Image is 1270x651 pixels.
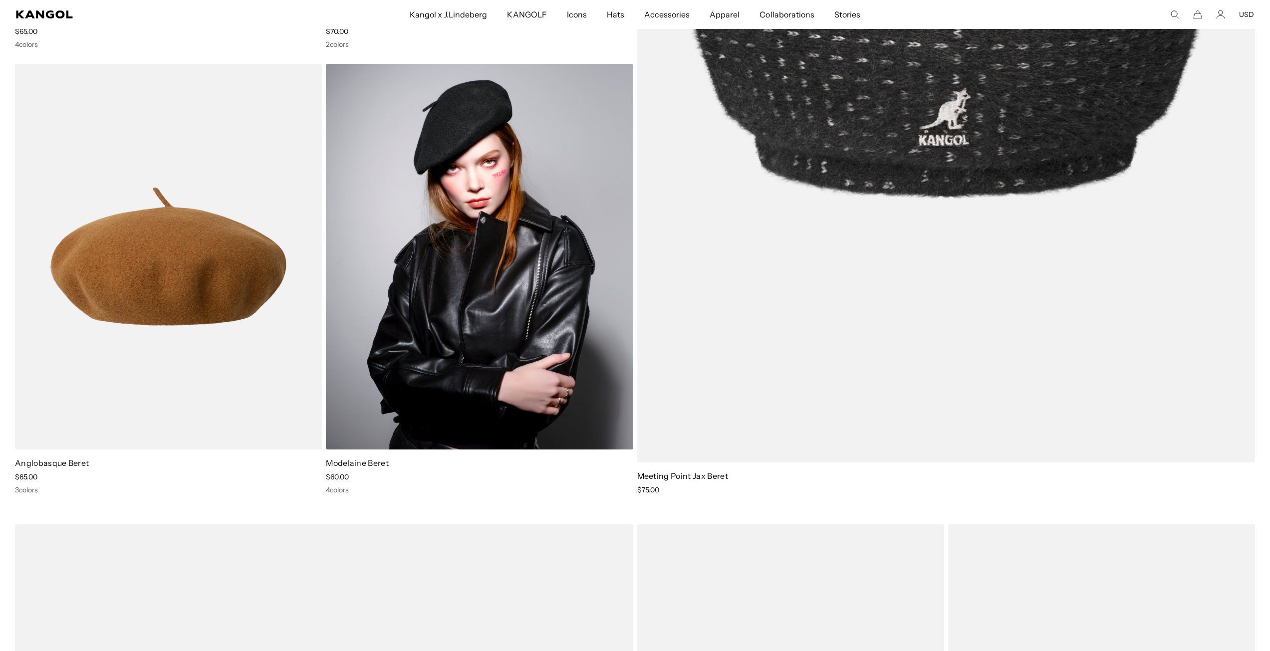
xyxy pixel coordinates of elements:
[15,472,37,481] span: $65.00
[15,458,89,468] a: Anglobasque Beret
[326,27,348,36] span: $70.00
[1216,10,1225,19] a: Account
[16,10,272,18] a: Kangol
[1170,10,1179,19] summary: Search here
[326,485,633,494] div: 4 colors
[15,40,322,49] div: 4 colors
[15,27,37,36] span: $65.00
[15,485,322,494] div: 3 colors
[1239,10,1254,19] button: USD
[1193,10,1202,19] button: Cart
[326,64,633,449] img: Modelaine Beret
[326,472,349,481] span: $60.00
[326,458,389,468] a: Modelaine Beret
[326,40,633,49] div: 2 colors
[637,471,728,481] a: Meeting Point Jax Beret
[15,64,322,449] img: Anglobasque Beret
[637,485,659,494] span: $75.00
